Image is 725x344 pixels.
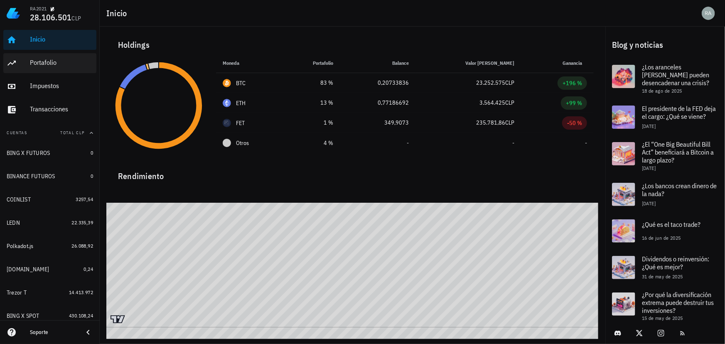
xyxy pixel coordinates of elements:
span: Otros [236,139,249,147]
div: BTC-icon [223,79,231,87]
div: BING X FUTUROS [7,150,50,157]
div: BINANCE FUTUROS [7,173,55,180]
a: ¿Qué es el taco trade? 16 de jun de 2025 [605,213,725,249]
div: [DOMAIN_NAME] [7,266,49,273]
span: 15 de may de 2025 [642,315,683,321]
a: Inicio [3,30,96,50]
span: - [585,139,587,147]
div: Impuestos [30,82,93,90]
a: BING X FUTUROS 0 [3,143,96,163]
a: ¿Los bancos crean dinero de la nada? [DATE] [605,176,725,213]
h1: Inicio [106,7,130,20]
a: ¿Los aranceles [PERSON_NAME] pueden desencadenar una crisis? 18 de ago de 2025 [605,58,725,99]
div: 13 % [290,98,333,107]
span: [DATE] [642,123,656,129]
span: 3.564.425 [479,99,505,106]
span: 3257,54 [76,196,93,202]
span: 22.335,39 [71,219,93,226]
a: Portafolio [3,53,96,73]
div: FET [236,119,245,127]
span: El presidente de la FED deja el cargo: ¿Qué se viene? [642,104,716,120]
div: 349,9073 [347,118,408,127]
span: ¿Los bancos crean dinero de la nada? [642,182,717,198]
span: 235.781,86 [476,119,505,126]
span: CLP [505,119,514,126]
span: 18 de ago de 2025 [642,88,682,94]
div: -50 % [567,119,582,127]
span: 0,24 [84,266,93,272]
span: ¿Los aranceles [PERSON_NAME] pueden desencadenar una crisis? [642,63,709,87]
div: 0,20733836 [347,79,408,87]
a: COINLIST 3257,54 [3,189,96,209]
span: ¿Qué es el taco trade? [642,220,700,229]
span: CLP [505,99,514,106]
div: 1 % [290,118,333,127]
span: 0 [91,150,93,156]
div: Trezor T [7,289,27,296]
span: - [512,139,514,147]
th: Portafolio [283,53,340,73]
div: Inicio [30,35,93,43]
div: BING X SPOT [7,312,39,319]
th: Balance [340,53,415,73]
div: BTC [236,79,246,87]
th: Moneda [216,53,283,73]
div: Portafolio [30,59,93,66]
a: ¿El “One Big Beautiful Bill Act” beneficiará a Bitcoin a largo plazo? [DATE] [605,135,725,176]
span: 16 de jun de 2025 [642,235,681,241]
div: LEDN [7,219,20,226]
div: 0,77186692 [347,98,408,107]
span: [DATE] [642,165,656,171]
div: +196 % [563,79,582,87]
img: LedgiFi [7,7,20,20]
span: 28.106.501 [30,12,72,23]
span: ¿El “One Big Beautiful Bill Act” beneficiará a Bitcoin a largo plazo? [642,140,714,164]
div: avatar [702,7,715,20]
span: 14.413.972 [69,289,93,295]
a: [DOMAIN_NAME] 0,24 [3,259,96,279]
div: Holdings [111,32,594,58]
span: Ganancia [563,60,587,66]
span: CLP [505,79,514,86]
a: Trezor T 14.413.972 [3,283,96,302]
a: Impuestos [3,76,96,96]
div: ETH [236,99,246,107]
span: 0 [91,173,93,179]
span: ¿Por qué la diversificación extrema puede destruir tus inversiones? [642,290,714,315]
a: ¿Por qué la diversificación extrema puede destruir tus inversiones? 15 de may de 2025 [605,286,725,327]
a: LEDN 22.335,39 [3,213,96,233]
span: - [407,139,409,147]
div: Rendimiento [111,163,594,183]
a: El presidente de la FED deja el cargo: ¿Qué se viene? [DATE] [605,99,725,135]
span: 23.252.575 [476,79,505,86]
div: FET-icon [223,119,231,127]
div: RA2021 [30,5,47,12]
span: 31 de may de 2025 [642,273,683,280]
a: BINANCE FUTUROS 0 [3,166,96,186]
span: CLP [72,15,81,22]
span: [DATE] [642,200,656,206]
button: CuentasTotal CLP [3,123,96,143]
th: Valor [PERSON_NAME] [415,53,521,73]
div: Polkadot.js [7,243,34,250]
div: Transacciones [30,105,93,113]
div: Blog y noticias [605,32,725,58]
div: ETH-icon [223,99,231,107]
div: COINLIST [7,196,31,203]
a: Charting by TradingView [111,315,125,323]
div: 4 % [290,139,333,147]
span: Total CLP [60,130,85,135]
a: Transacciones [3,100,96,120]
a: Dividendos o reinversión: ¿Qué es mejor? 31 de may de 2025 [605,249,725,286]
span: 430.108,24 [69,312,93,319]
a: BING X SPOT 430.108,24 [3,306,96,326]
a: Polkadot.js 26.088,92 [3,236,96,256]
div: 83 % [290,79,333,87]
span: 26.088,92 [71,243,93,249]
div: +99 % [566,99,582,107]
span: Dividendos o reinversión: ¿Qué es mejor? [642,255,709,271]
div: Soporte [30,329,76,336]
